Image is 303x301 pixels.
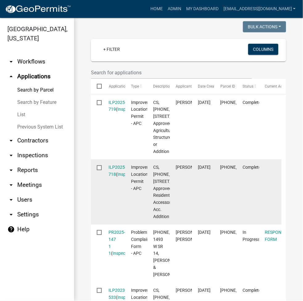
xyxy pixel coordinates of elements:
datatable-header-cell: Status [237,79,259,94]
div: ( ) [109,164,119,178]
datatable-header-cell: Date Created [192,79,214,94]
a: RESPONSE FORM [265,230,287,242]
span: Completed [243,100,263,105]
span: Description [153,84,172,89]
span: KEVIN MONTEL [176,100,209,105]
a: PR2025-147 1 1 [109,230,125,256]
i: arrow_drop_down [7,181,15,189]
span: Application Number [109,84,142,89]
i: arrow_drop_down [7,152,15,159]
div: ( ) [109,99,119,113]
span: CS, 035-061-003.B, 1493 W SR 14, MONTEL, ILP2025-718, Approved, Residential Accessory/Res Acc. Ad... [153,165,201,219]
button: Bulk Actions [243,21,286,32]
span: In Progress [243,230,260,242]
i: arrow_drop_down [7,137,15,144]
a: ILP2025-718 [109,165,126,177]
span: 035-061-003.B, 1493 W SR 14, Montel Kevin S & Janille G [153,230,194,277]
span: KEVIN MONTEL [176,288,209,293]
datatable-header-cell: Application Number [103,79,125,94]
a: Inspections [118,295,140,300]
a: My Dashboard [184,3,221,15]
i: help [7,226,15,233]
a: Admin [165,3,184,15]
span: Status [243,84,253,89]
a: [EMAIL_ADDRESS][DOMAIN_NAME] [221,3,298,15]
datatable-header-cell: Description [147,79,170,94]
a: Inspections [113,251,135,256]
div: ( ) [109,287,119,301]
span: Completed [243,165,263,170]
span: CS, 035-061-003.B, 1493 W SR 14, MONTEL, ILP2025-719, Approved, Agricultural Structure or Addition [153,100,201,154]
span: 06/20/2025 [198,165,211,170]
a: Home [148,3,165,15]
i: arrow_drop_down [7,196,15,204]
datatable-header-cell: Parcel ID [215,79,237,94]
span: Parcel ID [220,84,235,89]
i: arrow_drop_down [7,58,15,65]
span: 04/28/2025 [198,230,211,235]
span: 06/20/2025 [198,100,211,105]
span: 05/12/2023 [198,288,211,293]
span: Improvement Location Permit - APC [131,165,157,191]
datatable-header-cell: Current Activity [259,79,281,94]
span: Type [131,84,139,89]
a: Inspections [118,107,140,112]
span: 035-061-003.B [220,288,261,293]
div: ( ) [109,229,119,257]
span: Improvement Location Permit - APC [131,100,157,126]
i: arrow_drop_up [7,73,15,80]
span: KEVIN MONTEL [176,165,209,170]
span: Applicant [176,84,192,89]
a: ILP2025-719 [109,100,126,112]
input: Search for applications [91,66,252,79]
span: Date Created [198,84,219,89]
a: + Filter [98,44,125,55]
a: Inspections [118,172,140,177]
datatable-header-cell: Type [125,79,147,94]
button: Columns [248,44,278,55]
span: Lee Ann Taylor [176,230,209,242]
span: 035-061-003.B [220,230,261,235]
i: arrow_drop_down [7,211,15,218]
span: Completed [243,288,263,293]
span: Problem Complaint Form - APC [131,230,151,256]
datatable-header-cell: Applicant [170,79,192,94]
span: 035-061-003.B [220,165,261,170]
i: arrow_drop_down [7,167,15,174]
span: 035-061-003.B [220,100,261,105]
span: Current Activity [265,84,291,89]
a: ILP2023-533 [109,288,126,300]
datatable-header-cell: Select [91,79,103,94]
